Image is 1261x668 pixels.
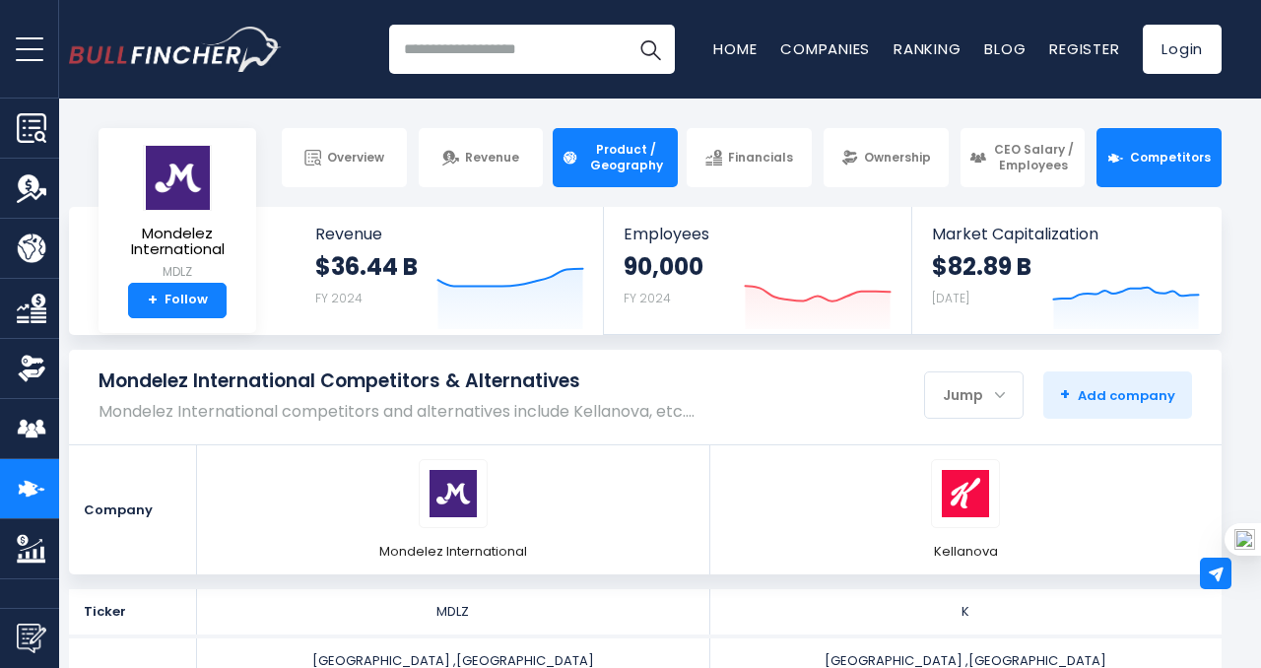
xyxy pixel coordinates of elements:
[69,589,197,635] div: Ticker
[148,292,158,309] strong: +
[99,402,695,421] p: Mondelez International competitors and alternatives include Kellanova, etc.…
[925,374,1023,416] div: Jump
[728,150,793,166] span: Financials
[626,25,675,74] button: Search
[992,142,1077,172] span: CEO Salary / Employees
[824,128,949,187] a: Ownership
[864,150,931,166] span: Ownership
[419,128,544,187] a: Revenue
[894,38,961,59] a: Ranking
[315,290,363,306] small: FY 2024
[984,38,1026,59] a: Blog
[114,263,240,281] small: MDLZ
[1096,128,1222,187] a: Competitors
[624,290,671,306] small: FY 2024
[942,470,989,517] img: K logo
[624,225,891,243] span: Employees
[315,225,584,243] span: Revenue
[1234,529,1255,550] img: one_i.png
[1143,25,1222,74] a: Login
[934,543,998,561] span: Kellanova
[604,207,910,334] a: Employees 90,000 FY 2024
[465,150,519,166] span: Revenue
[553,128,678,187] a: Product / Geography
[114,226,240,258] span: Mondelez International
[713,38,757,59] a: Home
[687,128,812,187] a: Financials
[113,144,241,283] a: Mondelez International MDLZ
[1049,38,1119,59] a: Register
[1187,445,1222,480] a: Remove
[430,470,477,517] img: MDLZ logo
[780,38,870,59] a: Companies
[69,27,282,72] img: Bullfincher logo
[1043,371,1192,419] button: +Add company
[931,459,1000,561] a: K logo Kellanova
[932,225,1200,243] span: Market Capitalization
[716,603,1217,621] div: K
[912,207,1220,334] a: Market Capitalization $82.89 B [DATE]
[203,603,703,621] div: MDLZ
[17,354,46,383] img: Ownership
[584,142,669,172] span: Product / Geography
[315,251,418,282] strong: $36.44 B
[932,251,1031,282] strong: $82.89 B
[128,283,227,318] a: +Follow
[932,290,969,306] small: [DATE]
[961,128,1086,187] a: CEO Salary / Employees
[69,445,197,574] div: Company
[69,27,281,72] a: Go to homepage
[379,543,527,561] span: Mondelez International
[1060,383,1070,406] strong: +
[1130,150,1211,166] span: Competitors
[327,150,384,166] span: Overview
[99,369,695,394] h1: Mondelez International Competitors & Alternatives
[282,128,407,187] a: Overview
[624,251,703,282] strong: 90,000
[379,459,527,561] a: MDLZ logo Mondelez International
[296,207,604,334] a: Revenue $36.44 B FY 2024
[1060,386,1175,404] span: Add company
